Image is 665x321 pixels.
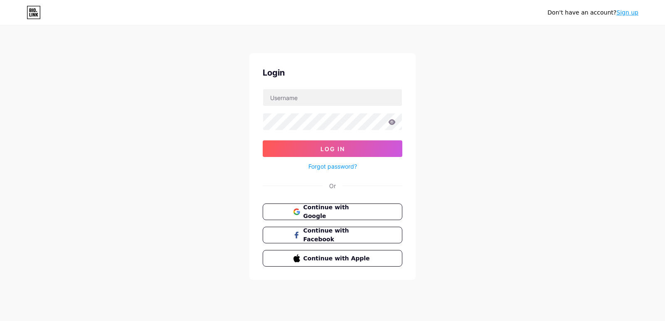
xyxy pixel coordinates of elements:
[263,203,402,220] button: Continue with Google
[320,145,345,152] span: Log In
[263,66,402,79] div: Login
[263,250,402,267] button: Continue with Apple
[329,181,336,190] div: Or
[303,203,372,221] span: Continue with Google
[547,8,638,17] div: Don't have an account?
[263,89,402,106] input: Username
[263,227,402,243] button: Continue with Facebook
[303,254,372,263] span: Continue with Apple
[303,226,372,244] span: Continue with Facebook
[616,9,638,16] a: Sign up
[263,140,402,157] button: Log In
[308,162,357,171] a: Forgot password?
